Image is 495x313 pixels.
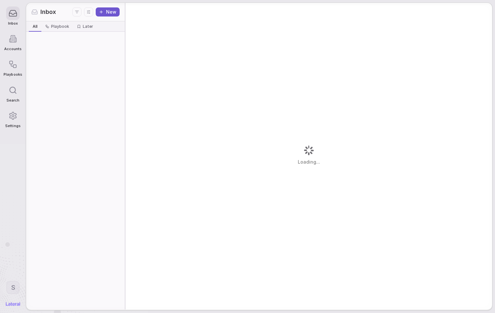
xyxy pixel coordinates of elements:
[96,7,120,16] button: New thread
[4,3,22,29] a: Inbox
[8,21,18,26] span: Inbox
[4,47,22,51] span: Accounts
[84,7,93,16] button: Display settings
[4,54,22,80] a: Playbooks
[83,24,93,29] span: Later
[4,72,22,77] span: Playbooks
[11,283,15,292] span: S
[6,98,19,103] span: Search
[6,302,20,306] img: Lateral
[51,24,69,29] span: Playbook
[40,8,56,16] span: Inbox
[33,24,38,29] span: All
[4,29,22,54] a: Accounts
[72,7,81,16] button: Filters
[298,159,320,165] span: Loading...
[4,106,22,131] a: Settings
[5,124,20,128] span: Settings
